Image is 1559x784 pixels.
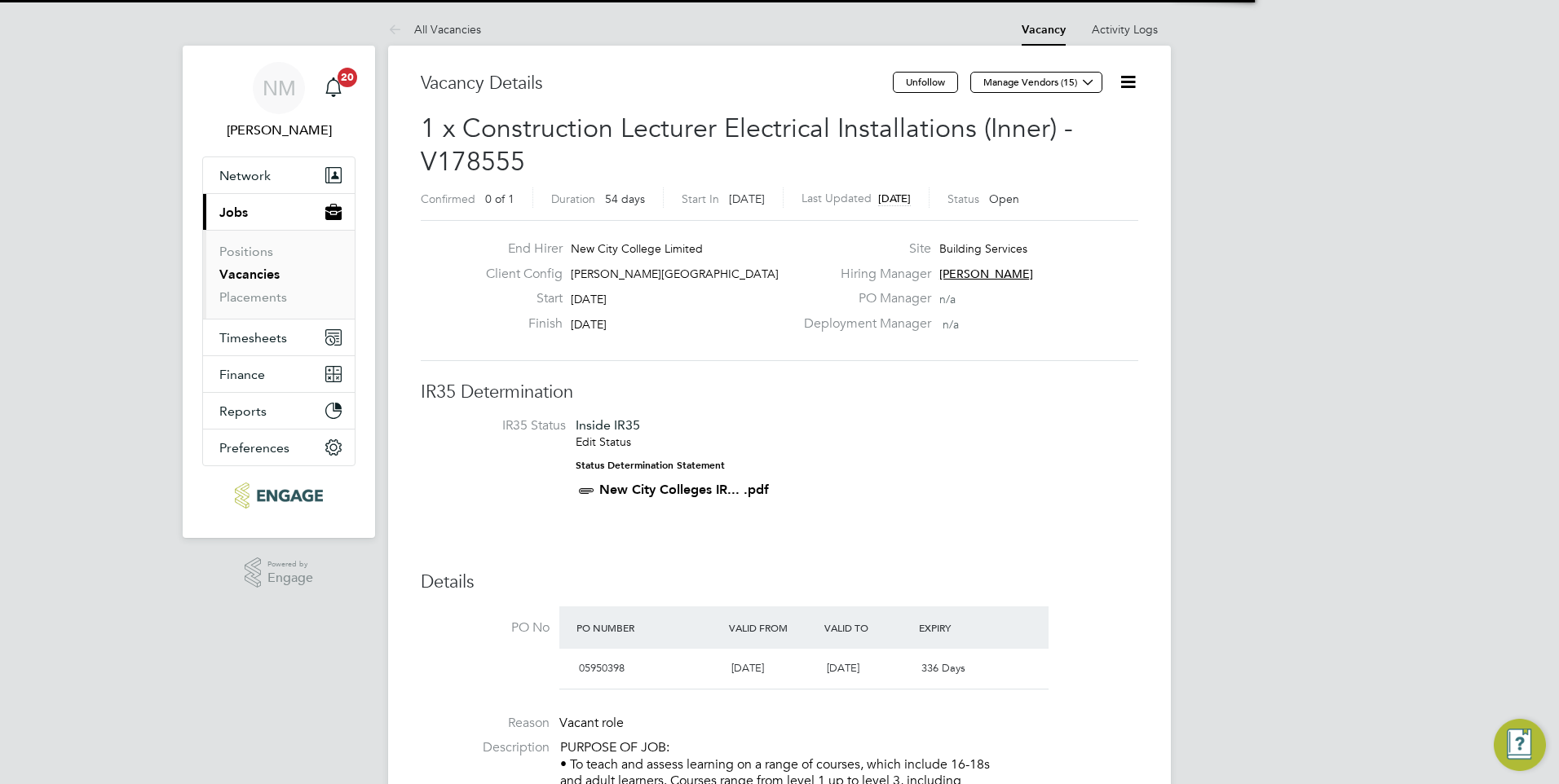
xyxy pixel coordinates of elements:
span: New City College Limited [571,241,703,256]
a: Powered byEngage [245,557,314,588]
span: [DATE] [827,661,859,675]
div: Valid To [820,613,916,642]
span: 1 x Construction Lecturer Electrical Installations (Inner) - V178555 [421,112,1073,178]
span: Jobs [219,205,248,220]
div: Jobs [203,230,355,319]
label: End Hirer [473,240,563,258]
span: Powered by [267,557,313,571]
div: Valid From [725,613,820,642]
span: n/a [943,317,959,332]
span: 05950398 [579,661,625,675]
h3: IR35 Determination [421,381,1138,404]
span: Open [989,192,1019,206]
label: PO Manager [794,290,931,307]
span: Inside IR35 [576,417,640,433]
span: [DATE] [571,292,607,306]
span: 336 Days [921,661,965,675]
div: Expiry [915,613,1010,642]
button: Timesheets [203,319,355,355]
label: Confirmed [421,192,475,206]
a: NM[PERSON_NAME] [202,62,356,140]
span: [PERSON_NAME][GEOGRAPHIC_DATA] [571,266,779,281]
label: Deployment Manager [794,315,931,333]
a: Edit Status [576,434,631,449]
a: Placements [219,289,287,305]
h3: Vacancy Details [421,72,893,95]
span: Reports [219,403,267,419]
a: Vacancies [219,266,280,282]
a: New City Colleges IR... .pdf [599,482,769,497]
a: Activity Logs [1092,22,1158,37]
label: Start In [682,192,719,206]
span: Building Services [939,241,1027,256]
button: Manage Vendors (15) [970,72,1102,93]
label: Finish [473,315,563,333]
button: Network [203,157,355,193]
span: 54 days [605,192,645,206]
span: Engage [267,571,313,585]
label: Reason [421,715,550,732]
a: Positions [219,244,273,259]
nav: Main navigation [183,46,375,538]
a: Vacancy [1022,23,1066,37]
strong: Status Determination Statement [576,460,725,471]
span: [DATE] [878,192,911,205]
span: Finance [219,367,265,382]
span: Nathan Morris [202,121,356,140]
a: Go to home page [202,482,356,509]
label: Duration [551,192,595,206]
span: Timesheets [219,330,287,346]
a: All Vacancies [388,22,481,37]
span: Preferences [219,440,289,456]
label: Site [794,240,931,258]
button: Engage Resource Center [1494,719,1546,771]
button: Finance [203,356,355,392]
h3: Details [421,570,1138,594]
button: Jobs [203,194,355,230]
label: Client Config [473,266,563,283]
span: Vacant role [559,715,624,731]
label: Hiring Manager [794,266,931,283]
div: PO Number [572,613,725,642]
button: Preferences [203,429,355,465]
label: Description [421,739,550,756]
span: 0 of 1 [485,192,515,206]
label: Last Updated [802,191,872,205]
button: Reports [203,393,355,429]
span: [DATE] [729,192,765,206]
span: Network [219,168,271,183]
button: Unfollow [893,72,958,93]
label: Start [473,290,563,307]
span: NM [263,77,296,99]
span: [DATE] [571,317,607,332]
span: [DATE] [731,661,764,675]
span: 20 [338,68,357,87]
a: 20 [317,62,350,114]
label: IR35 Status [437,417,566,434]
img: ncclondon-logo-retina.png [235,482,322,509]
span: [PERSON_NAME] [939,266,1033,281]
label: Status [947,192,979,206]
label: PO No [421,619,550,636]
span: n/a [939,292,956,306]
